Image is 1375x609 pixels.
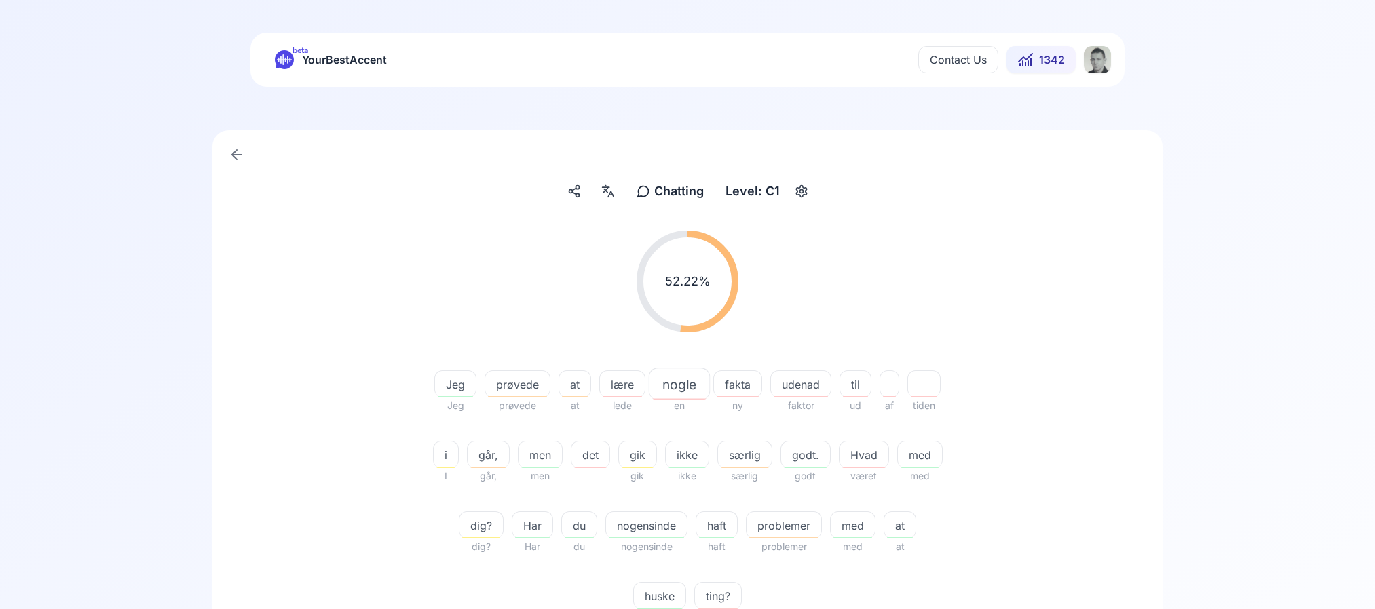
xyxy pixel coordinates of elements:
[696,517,737,534] span: haft
[666,447,709,463] span: ikke
[654,397,705,414] span: en
[599,397,645,414] span: lede
[435,376,476,393] span: Jeg
[720,179,785,203] div: Level: C1
[665,468,709,484] span: ikke
[840,376,871,393] span: til
[605,511,687,538] button: nogensinde
[665,441,709,468] button: ikke
[619,447,656,463] span: gik
[571,441,610,468] button: det
[780,468,831,484] span: godt
[898,447,942,463] span: med
[771,376,831,393] span: udenad
[559,397,591,414] span: at
[559,370,591,397] button: at
[561,538,597,555] span: du
[519,447,562,463] span: men
[1039,52,1065,68] span: 1342
[634,588,685,604] span: huske
[695,588,741,604] span: ting?
[840,370,871,397] button: til
[434,370,476,397] button: Jeg
[485,376,550,393] span: prøvede
[600,376,645,393] span: lære
[649,374,710,394] span: nogle
[618,468,657,484] span: gik
[897,441,943,468] button: med
[747,517,821,534] span: problemer
[839,441,889,468] button: Hvad
[433,468,459,484] span: I
[599,370,645,397] button: lære
[696,511,738,538] button: haft
[631,179,709,203] button: Chatting
[606,517,687,534] span: nogensinde
[654,370,705,397] button: nogle
[459,511,504,538] button: dig?
[485,370,550,397] button: prøvede
[1084,46,1111,73] img: IS
[518,441,563,468] button: men
[264,50,398,69] a: betaYourBestAccent
[839,468,889,484] span: været
[830,538,875,555] span: med
[518,468,563,484] span: men
[571,447,609,463] span: det
[293,45,308,56] span: beta
[618,441,657,468] button: gik
[559,376,590,393] span: at
[840,447,888,463] span: Hvad
[884,511,916,538] button: at
[605,538,687,555] span: nogensinde
[433,441,459,468] button: i
[713,370,762,397] button: fakta
[884,538,916,555] span: at
[831,517,875,534] span: med
[512,511,553,538] button: Har
[840,397,871,414] span: ud
[720,179,812,203] button: Level: C1
[512,517,552,534] span: Har
[781,447,830,463] span: godt.
[718,447,772,463] span: særlig
[746,538,822,555] span: problemer
[459,538,504,555] span: dig?
[717,468,772,484] span: særlig
[713,397,762,414] span: ny
[897,468,943,484] span: med
[717,441,772,468] button: særlig
[459,517,503,534] span: dig?
[884,517,916,534] span: at
[694,582,742,609] button: ting?
[468,447,509,463] span: går,
[654,182,704,201] span: Chatting
[880,397,899,414] span: af
[467,441,510,468] button: går,
[665,272,711,291] span: 52.22 %
[1006,46,1076,73] button: 1342
[562,517,597,534] span: du
[770,370,831,397] button: udenad
[770,397,831,414] span: faktor
[746,511,822,538] button: problemer
[918,46,998,73] button: Contact Us
[714,376,761,393] span: fakta
[830,511,875,538] button: med
[780,441,831,468] button: godt.
[434,397,476,414] span: Jeg
[512,538,553,555] span: Har
[696,538,738,555] span: haft
[561,511,597,538] button: du
[907,397,941,414] span: tiden
[434,447,458,463] span: i
[633,582,686,609] button: huske
[467,468,510,484] span: går,
[302,50,387,69] span: YourBestAccent
[485,397,550,414] span: prøvede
